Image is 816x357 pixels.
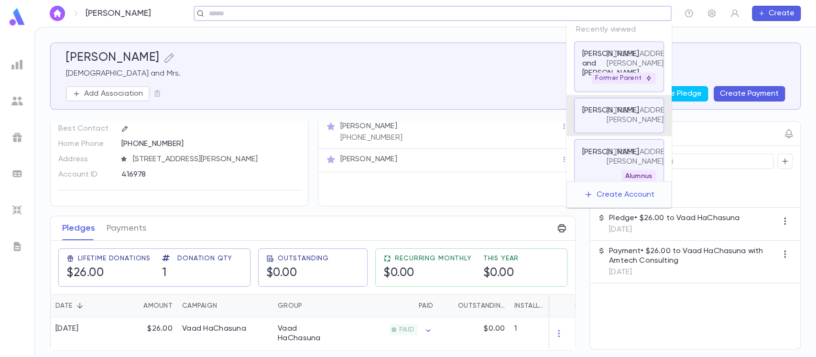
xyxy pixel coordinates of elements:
[609,225,740,234] p: [DATE]
[8,8,27,26] img: logo
[143,294,173,317] div: Amount
[121,167,261,181] div: 416978
[345,294,438,317] div: Paid
[419,294,433,317] div: Paid
[340,122,397,131] p: [PERSON_NAME]
[129,155,301,164] span: [STREET_ADDRESS][PERSON_NAME]
[273,294,345,317] div: Group
[66,69,785,78] p: [DEMOGRAPHIC_DATA] and Mrs.
[62,216,95,240] button: Pledges
[484,324,505,334] p: $0.00
[11,241,23,252] img: letters_grey.7941b92b52307dd3b8a917253454ce1c.svg
[340,133,403,143] p: [PHONE_NUMBER]
[162,266,167,280] h5: 1
[58,136,113,152] p: Home Phone
[84,89,143,99] p: Add Association
[11,59,23,70] img: reports_grey.c525e4749d1bce6a11f5fe2a8de1b229.svg
[607,49,676,68] p: [STREET_ADDRESS][PERSON_NAME]
[266,266,297,280] h5: $0.00
[11,168,23,179] img: batches_grey.339ca447c9d9533ef1741baa751efc33.svg
[395,255,471,262] span: Recurring Monthly
[483,266,514,280] h5: $0.00
[278,255,329,262] span: Outstanding
[607,147,676,166] p: [STREET_ADDRESS][PERSON_NAME]
[643,86,708,101] button: Create Pledge
[438,294,510,317] div: Outstanding
[52,10,63,17] img: home_white.a664292cf8c1dea59945f0da9f25487c.svg
[72,298,87,313] button: Sort
[78,255,151,262] span: Lifetime Donations
[483,255,519,262] span: This Year
[510,317,567,350] div: 1
[340,155,397,164] p: [PERSON_NAME]
[51,294,115,317] div: Date
[395,326,418,334] span: PAID
[177,294,273,317] div: Campaign
[566,21,672,38] p: Recently viewed
[458,294,505,317] div: Outstanding
[11,95,23,107] img: students_grey.60c7aba0da46da39d6d829b817ac14fc.svg
[11,132,23,143] img: campaigns_grey.99e729a5f7ee94e3726e6486bddda8f1.svg
[66,51,160,65] h5: [PERSON_NAME]
[752,6,801,21] button: Create
[86,8,151,19] p: [PERSON_NAME]
[55,294,72,317] div: Date
[582,147,639,156] p: [PERSON_NAME]
[58,121,113,136] p: Best Contact
[582,49,639,78] p: [PERSON_NAME] and [PERSON_NAME]
[621,172,656,179] span: Alumnus
[591,72,656,84] div: Former Parent
[55,324,79,334] div: [DATE]
[278,324,340,343] div: Vaad HaChasuna
[115,317,177,350] div: $26.00
[66,266,104,280] h5: $26.00
[217,298,232,313] button: Sort
[278,294,302,317] div: Group
[383,266,414,280] h5: $0.00
[128,298,143,313] button: Sort
[107,216,146,240] button: Payments
[403,298,419,313] button: Sort
[514,294,547,317] div: Installments
[115,294,177,317] div: Amount
[582,106,639,115] p: [PERSON_NAME]
[177,255,232,262] span: Donation Qty
[182,294,217,317] div: Campaign
[58,167,113,182] p: Account ID
[121,136,300,151] div: [PHONE_NUMBER]
[66,86,150,101] button: Add Association
[58,152,113,167] p: Address
[11,204,23,216] img: imports_grey.530a8a0e642e233f2baf0ef88e8c9fcb.svg
[609,268,777,277] p: [DATE]
[302,298,317,313] button: Sort
[510,294,567,317] div: Installments
[609,213,740,223] p: Pledge • $26.00 to Vaad HaChasuna
[443,298,458,313] button: Sort
[182,324,246,334] div: Vaad HaChasuna
[609,246,777,266] p: Payment • $26.00 to Vaad HaChasuna with Amtech Consulting
[547,298,562,313] button: Sort
[714,86,785,101] button: Create Payment
[607,106,676,125] p: [STREET_ADDRESS][PERSON_NAME]
[576,186,662,204] button: Create Account
[595,74,652,82] p: Former Parent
